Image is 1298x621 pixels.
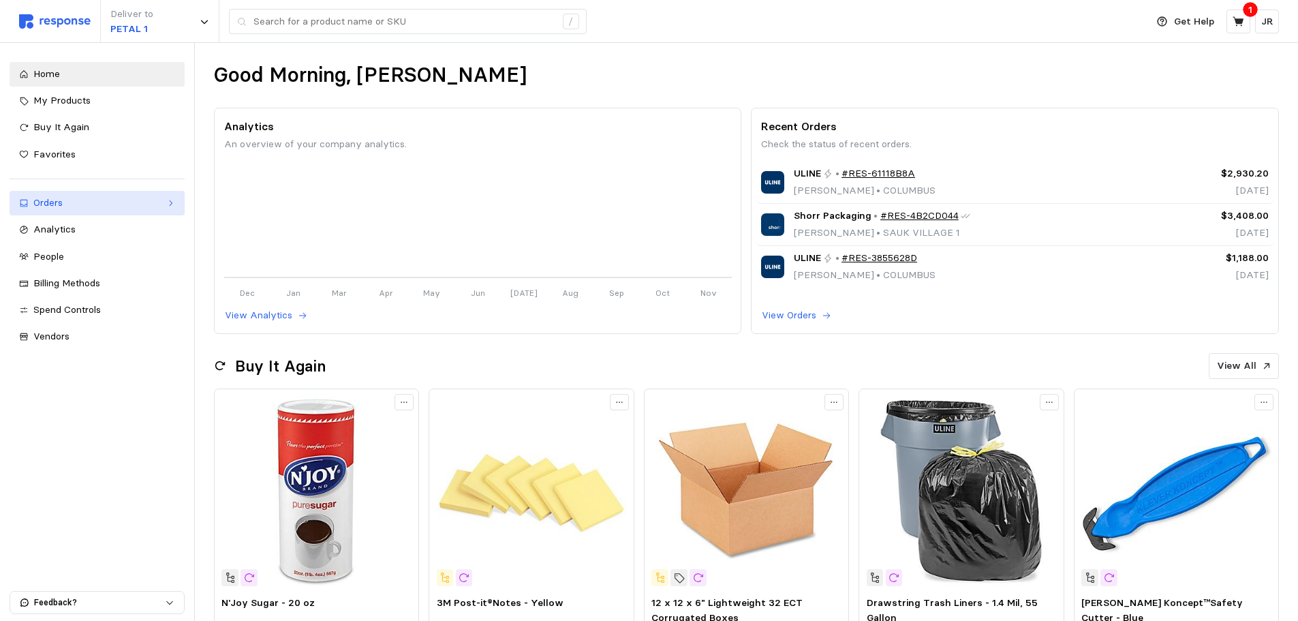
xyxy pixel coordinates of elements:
[1255,10,1279,33] button: JR
[33,303,101,316] span: Spend Controls
[286,288,300,298] tspan: Jan
[10,89,185,113] a: My Products
[608,288,623,298] tspan: Sep
[33,330,69,342] span: Vendors
[651,396,841,586] img: S-18342
[10,142,185,167] a: Favorites
[10,115,185,140] a: Buy It Again
[10,592,184,614] button: Feedback?
[874,269,883,281] span: •
[34,596,165,609] p: Feedback?
[874,226,883,239] span: •
[33,250,64,262] span: People
[655,288,670,298] tspan: Oct
[1217,359,1256,374] p: View All
[10,62,185,87] a: Home
[437,596,563,609] span: 3M Post-it®Notes - Yellow
[1149,209,1269,224] p: $3,408.00
[33,148,76,160] span: Favorites
[225,308,292,323] p: View Analytics
[110,22,153,37] p: PETAL 1
[221,596,315,609] span: N'Joy Sugar - 20 oz
[874,184,883,196] span: •
[1149,166,1269,181] p: $2,930.20
[33,196,161,211] div: Orders
[1081,396,1271,586] img: H-2723BLU
[378,288,392,298] tspan: Apr
[1149,268,1269,283] p: [DATE]
[1174,14,1214,29] p: Get Help
[794,183,936,198] p: [PERSON_NAME] COLUMBUS
[761,307,832,324] button: View Orders
[1261,14,1273,29] p: JR
[221,396,411,586] img: S-21355
[841,166,915,181] a: #RES-61118B8A
[794,209,871,224] span: Shorr Packaging
[224,137,732,152] p: An overview of your company analytics.
[1149,226,1269,241] p: [DATE]
[1209,353,1279,379] button: View All
[33,67,60,80] span: Home
[1149,251,1269,266] p: $1,188.00
[10,298,185,322] a: Spend Controls
[794,251,821,266] span: ULINE
[794,268,936,283] p: [PERSON_NAME] COLUMBUS
[240,288,255,298] tspan: Dec
[794,226,971,241] p: [PERSON_NAME] SAUK VILLAGE 1
[10,191,185,215] a: Orders
[510,288,538,298] tspan: [DATE]
[10,245,185,269] a: People
[562,288,578,298] tspan: Aug
[1149,9,1222,35] button: Get Help
[224,118,732,135] p: Analytics
[841,251,917,266] a: #RES-3855628D
[33,277,100,289] span: Billing Methods
[235,356,326,377] h2: Buy It Again
[224,307,308,324] button: View Analytics
[761,256,784,278] img: ULINE
[761,171,784,194] img: ULINE
[332,288,347,298] tspan: Mar
[835,251,839,266] p: •
[1248,2,1252,17] p: 1
[761,137,1269,152] p: Check the status of recent orders.
[700,288,717,298] tspan: Nov
[33,121,89,133] span: Buy It Again
[33,94,91,106] span: My Products
[762,308,816,323] p: View Orders
[437,396,626,586] img: S-17271
[761,213,784,236] img: Shorr Packaging
[10,217,185,242] a: Analytics
[835,166,839,181] p: •
[471,288,485,298] tspan: Jun
[761,118,1269,135] p: Recent Orders
[563,14,579,30] div: /
[10,271,185,296] a: Billing Methods
[214,62,527,89] h1: Good Morning, [PERSON_NAME]
[1149,183,1269,198] p: [DATE]
[874,209,878,224] p: •
[794,166,821,181] span: ULINE
[19,14,91,29] img: svg%3e
[423,288,440,298] tspan: May
[867,396,1056,586] img: S-13526
[253,10,555,34] input: Search for a product name or SKU
[10,324,185,349] a: Vendors
[33,223,76,235] span: Analytics
[880,209,959,224] a: #RES-4B2CD044
[110,7,153,22] p: Deliver to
